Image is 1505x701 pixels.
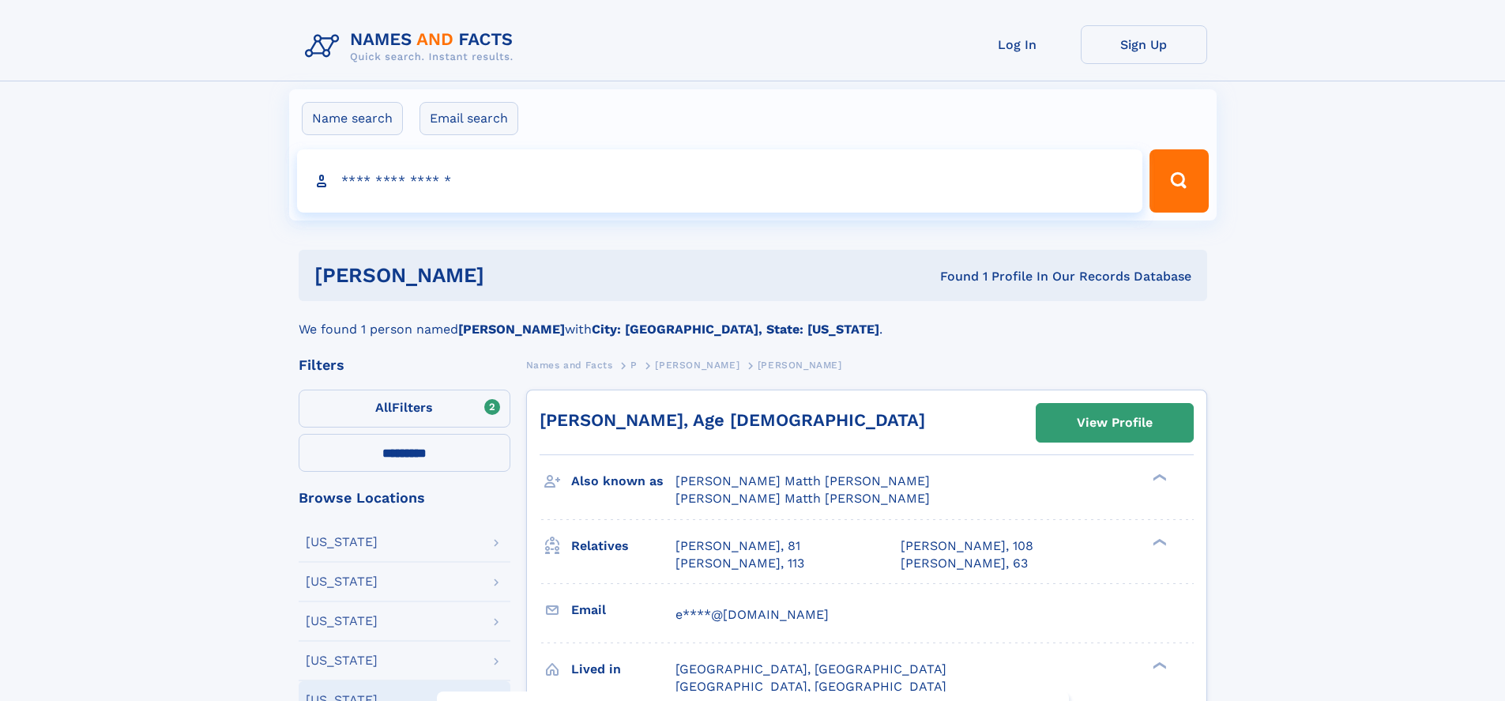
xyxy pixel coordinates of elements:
a: P [630,355,638,375]
b: [PERSON_NAME] [458,322,565,337]
a: Log In [954,25,1081,64]
span: [PERSON_NAME] [758,360,842,371]
h3: Lived in [571,656,675,683]
input: search input [297,149,1143,213]
div: We found 1 person named with . [299,301,1207,339]
label: Email search [420,102,518,135]
div: Browse Locations [299,491,510,505]
span: [PERSON_NAME] [655,360,739,371]
label: Name search [302,102,403,135]
span: [PERSON_NAME] Matth [PERSON_NAME] [675,491,930,506]
a: [PERSON_NAME], 63 [901,555,1028,572]
div: [US_STATE] [306,615,378,628]
span: All [375,400,392,415]
div: [US_STATE] [306,654,378,667]
a: View Profile [1037,404,1193,442]
div: [US_STATE] [306,575,378,588]
h3: Also known as [571,468,675,495]
button: Search Button [1149,149,1208,213]
span: P [630,360,638,371]
h3: Email [571,597,675,624]
span: [GEOGRAPHIC_DATA], [GEOGRAPHIC_DATA] [675,661,946,677]
b: City: [GEOGRAPHIC_DATA], State: [US_STATE] [592,322,879,337]
a: [PERSON_NAME], 108 [901,537,1033,555]
div: View Profile [1077,405,1153,441]
div: ❯ [1149,537,1168,547]
div: ❯ [1149,473,1168,483]
a: [PERSON_NAME], 81 [675,537,800,555]
div: Filters [299,358,510,372]
h3: Relatives [571,533,675,560]
span: [PERSON_NAME] Matth [PERSON_NAME] [675,473,930,488]
div: ❯ [1149,660,1168,670]
a: [PERSON_NAME], Age [DEMOGRAPHIC_DATA] [540,410,925,430]
h1: [PERSON_NAME] [314,266,713,285]
a: [PERSON_NAME] [655,355,739,375]
a: Sign Up [1081,25,1207,64]
div: Found 1 Profile In Our Records Database [712,268,1191,285]
a: Names and Facts [526,355,613,375]
span: [GEOGRAPHIC_DATA], [GEOGRAPHIC_DATA] [675,679,946,694]
div: [US_STATE] [306,536,378,548]
a: [PERSON_NAME], 113 [675,555,804,572]
label: Filters [299,390,510,428]
img: Logo Names and Facts [299,25,526,68]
